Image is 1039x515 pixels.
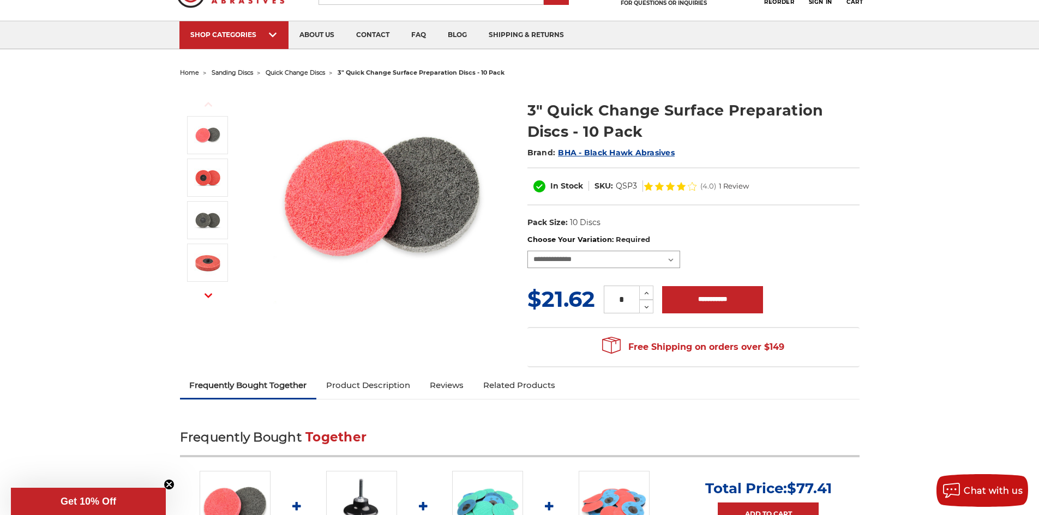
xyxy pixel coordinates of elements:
span: Chat with us [964,486,1023,496]
span: 1 Review [719,183,749,190]
span: (4.0) [700,183,716,190]
span: $21.62 [527,286,595,312]
div: SHOP CATEGORIES [190,31,278,39]
span: Free Shipping on orders over $149 [602,336,784,358]
h1: 3" Quick Change Surface Preparation Discs - 10 Pack [527,100,860,142]
button: Previous [195,93,221,116]
small: Required [616,235,650,244]
a: home [180,69,199,76]
p: Total Price: [705,480,832,497]
img: 3 inch red fine surface prep quick change discs [194,164,221,191]
span: $77.41 [787,480,832,497]
a: shipping & returns [478,21,575,49]
dd: 10 Discs [570,217,600,228]
dt: SKU: [594,180,613,192]
span: Brand: [527,148,556,157]
span: Get 10% Off [61,496,116,507]
button: Close teaser [164,479,175,490]
a: Product Description [316,373,420,397]
div: Get 10% OffClose teaser [11,488,166,515]
label: Choose Your Variation: [527,234,860,245]
a: blog [437,21,478,49]
img: 3 inch surface preparation discs [194,122,221,149]
dd: QSP3 [616,180,637,192]
a: about us [289,21,345,49]
img: 3 inch gray very fine surface prep quick change discs [194,207,221,234]
img: roll on Aluminum oxide grain metal prep discs [194,249,221,276]
span: In Stock [550,181,583,191]
a: contact [345,21,400,49]
button: Next [195,284,221,307]
a: BHA - Black Hawk Abrasives [558,148,675,157]
a: sanding discs [212,69,253,76]
span: Frequently Bought [180,429,302,445]
span: Together [305,429,367,445]
dt: Pack Size: [527,217,568,228]
a: Related Products [473,373,565,397]
a: faq [400,21,437,49]
span: 3" quick change surface preparation discs - 10 pack [338,69,505,76]
a: quick change discs [266,69,325,76]
a: Frequently Bought Together [180,373,317,397]
button: Chat with us [936,474,1028,507]
a: Reviews [420,373,473,397]
img: 3 inch surface preparation discs [273,88,491,306]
